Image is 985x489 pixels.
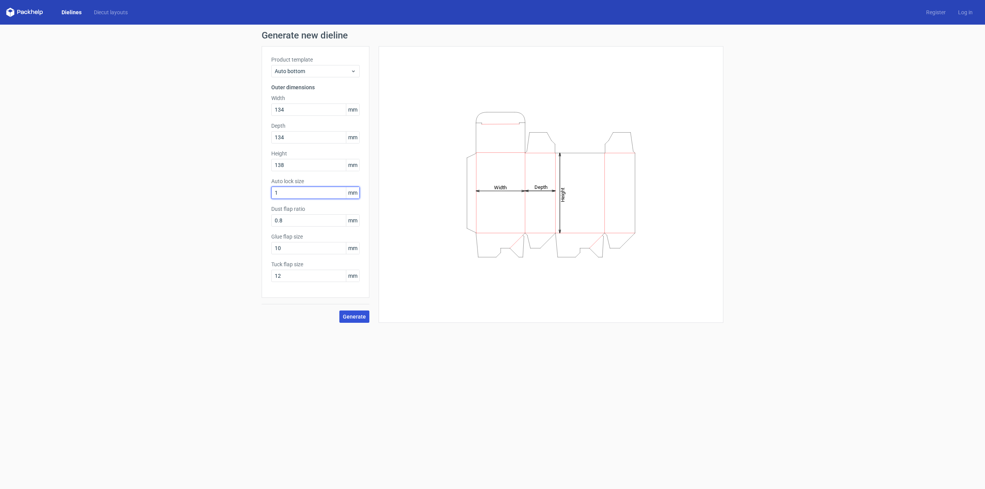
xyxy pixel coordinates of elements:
a: Diecut layouts [88,8,134,16]
h1: Generate new dieline [262,31,723,40]
a: Register [920,8,952,16]
span: mm [346,242,359,254]
label: Glue flap size [271,233,360,240]
span: mm [346,187,359,199]
a: Log in [952,8,979,16]
label: Height [271,150,360,157]
h3: Outer dimensions [271,83,360,91]
a: Dielines [55,8,88,16]
label: Auto lock size [271,177,360,185]
label: Width [271,94,360,102]
span: mm [346,132,359,143]
span: mm [346,104,359,115]
span: mm [346,159,359,171]
label: Depth [271,122,360,130]
button: Generate [339,310,369,323]
label: Dust flap ratio [271,205,360,213]
tspan: Height [560,187,566,202]
label: Product template [271,56,360,63]
span: Auto bottom [275,67,351,75]
tspan: Depth [534,184,548,190]
span: mm [346,270,359,282]
tspan: Width [494,184,507,190]
span: mm [346,215,359,226]
span: Generate [343,314,366,319]
label: Tuck flap size [271,260,360,268]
